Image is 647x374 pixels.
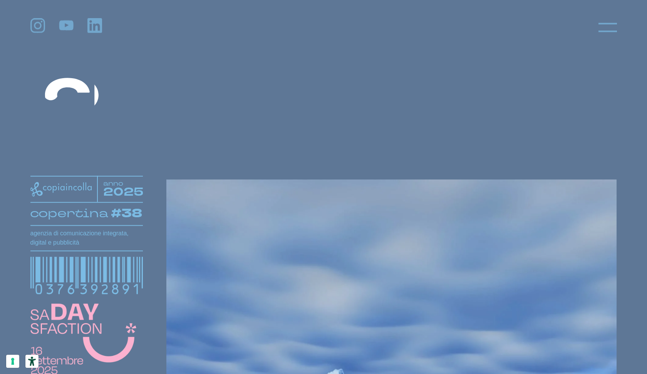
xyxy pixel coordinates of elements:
[25,355,39,368] button: Strumenti di accessibilità
[6,355,19,368] button: Le tue preferenze relative al consenso per le tecnologie di tracciamento
[111,205,142,222] tspan: #38
[103,184,143,200] tspan: 2025
[103,179,123,188] tspan: anno
[30,229,143,247] h1: agenzia di comunicazione integrata, digital e pubblicità
[30,205,108,221] tspan: copertina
